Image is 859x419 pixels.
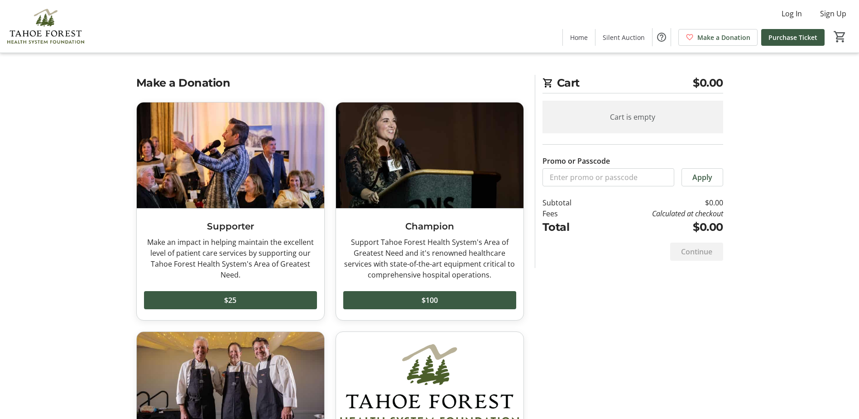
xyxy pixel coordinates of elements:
[761,29,825,46] a: Purchase Ticket
[782,8,802,19] span: Log In
[343,237,516,280] div: Support Tahoe Forest Health System's Area of Greatest Need and it's renowned healthcare services ...
[693,75,723,91] span: $0.00
[343,219,516,233] h3: Champion
[570,33,588,42] span: Home
[542,219,595,235] td: Total
[595,219,723,235] td: $0.00
[768,33,817,42] span: Purchase Ticket
[681,168,723,186] button: Apply
[542,101,723,133] div: Cart is empty
[653,28,671,46] button: Help
[542,197,595,208] td: Subtotal
[224,295,236,306] span: $25
[820,8,846,19] span: Sign Up
[774,6,809,21] button: Log In
[813,6,854,21] button: Sign Up
[678,29,758,46] a: Make a Donation
[336,102,523,208] img: Champion
[542,156,610,166] label: Promo or Passcode
[542,168,674,186] input: Enter promo or passcode
[144,219,317,233] h3: Supporter
[137,102,324,208] img: Supporter
[542,208,595,219] td: Fees
[144,237,317,280] div: Make an impact in helping maintain the excellent level of patient care services by supporting our...
[595,29,652,46] a: Silent Auction
[595,208,723,219] td: Calculated at checkout
[422,295,438,306] span: $100
[603,33,645,42] span: Silent Auction
[595,197,723,208] td: $0.00
[832,29,848,45] button: Cart
[136,75,524,91] h2: Make a Donation
[144,291,317,309] button: $25
[5,4,86,49] img: Tahoe Forest Health System Foundation's Logo
[697,33,750,42] span: Make a Donation
[542,75,723,93] h2: Cart
[343,291,516,309] button: $100
[563,29,595,46] a: Home
[692,172,712,183] span: Apply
